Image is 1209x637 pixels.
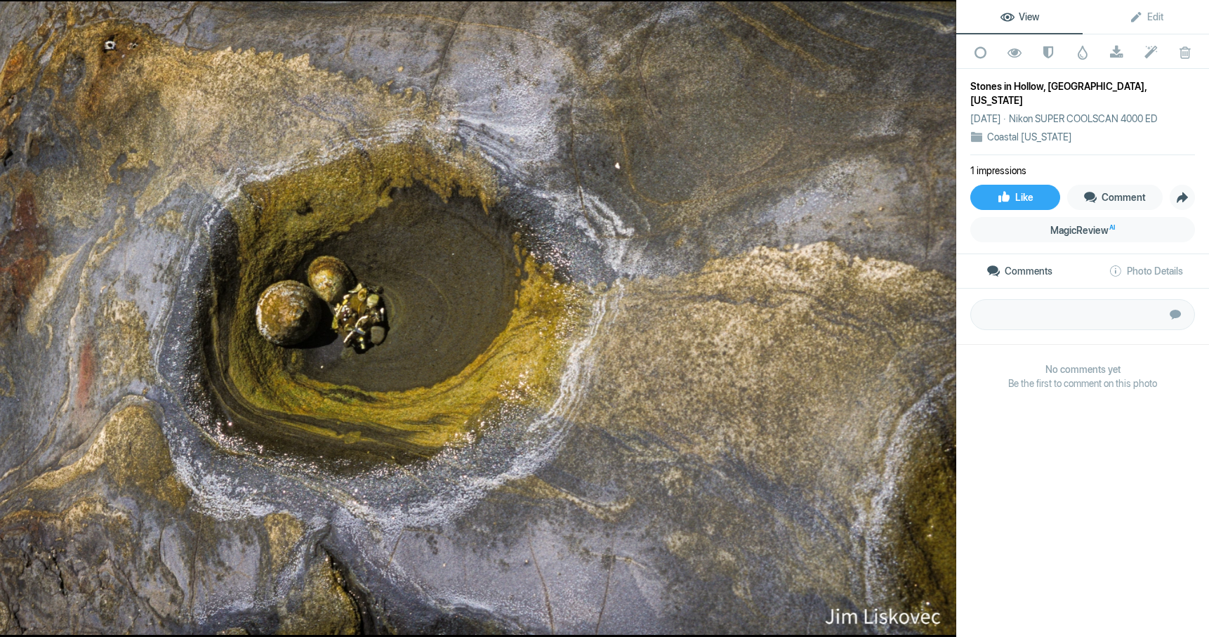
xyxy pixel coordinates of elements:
[1050,225,1115,236] span: MagicReview
[970,112,1009,126] div: [DATE]
[956,254,1083,288] a: Comments
[1170,185,1195,210] a: Share
[997,192,1033,203] span: Like
[1129,11,1163,22] span: Edit
[1083,254,1209,288] a: Photo Details
[970,362,1195,376] b: No comments yet
[1109,221,1115,235] sup: AI
[986,265,1052,277] span: Comments
[1009,112,1158,126] div: Nikon SUPER COOLSCAN 4000 ED
[970,79,1195,107] div: Stones in Hollow, [GEOGRAPHIC_DATA], [US_STATE]
[987,131,1072,143] a: Coastal [US_STATE]
[970,376,1195,390] span: Be the first to comment on this photo
[1067,185,1163,210] a: Comment
[1170,185,1194,209] span: Share
[1000,11,1039,22] span: View
[970,164,1026,178] li: 1 impressions
[970,217,1195,242] a: MagicReviewAI
[970,185,1060,210] a: Like
[1109,265,1183,277] span: Photo Details
[1083,192,1146,203] span: Comment
[1160,299,1191,330] button: Submit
